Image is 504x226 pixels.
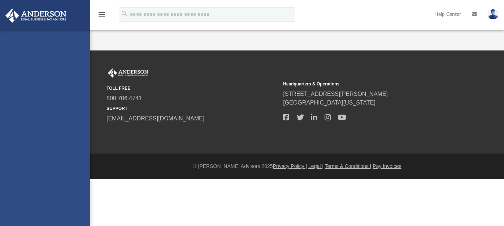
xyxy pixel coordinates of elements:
i: menu [97,10,106,19]
a: [STREET_ADDRESS][PERSON_NAME] [283,91,388,97]
a: menu [97,14,106,19]
a: [GEOGRAPHIC_DATA][US_STATE] [283,99,375,106]
a: 800.706.4741 [107,95,142,101]
a: Pay Invoices [373,163,401,169]
img: User Pic [488,9,499,19]
a: Legal | [308,163,323,169]
div: © [PERSON_NAME] Advisors 2025 [90,163,504,170]
a: Privacy Policy | [273,163,307,169]
small: Headquarters & Operations [283,81,455,87]
small: SUPPORT [107,105,278,112]
img: Anderson Advisors Platinum Portal [107,68,150,78]
i: search [121,10,129,18]
img: Anderson Advisors Platinum Portal [3,9,69,23]
a: Terms & Conditions | [325,163,372,169]
small: TOLL FREE [107,85,278,92]
a: [EMAIL_ADDRESS][DOMAIN_NAME] [107,115,204,121]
